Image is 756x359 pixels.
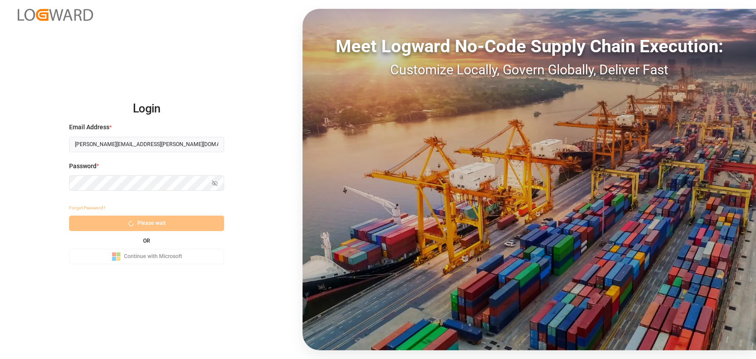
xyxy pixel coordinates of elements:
div: Meet Logward No-Code Supply Chain Execution: [302,33,756,60]
img: Logward_new_orange.png [18,9,93,21]
h2: Login [69,95,224,123]
span: Email Address [69,123,109,132]
div: Customize Locally, Govern Globally, Deliver Fast [302,60,756,80]
input: Enter your email [69,137,224,152]
small: OR [143,238,150,243]
span: Password [69,162,97,171]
